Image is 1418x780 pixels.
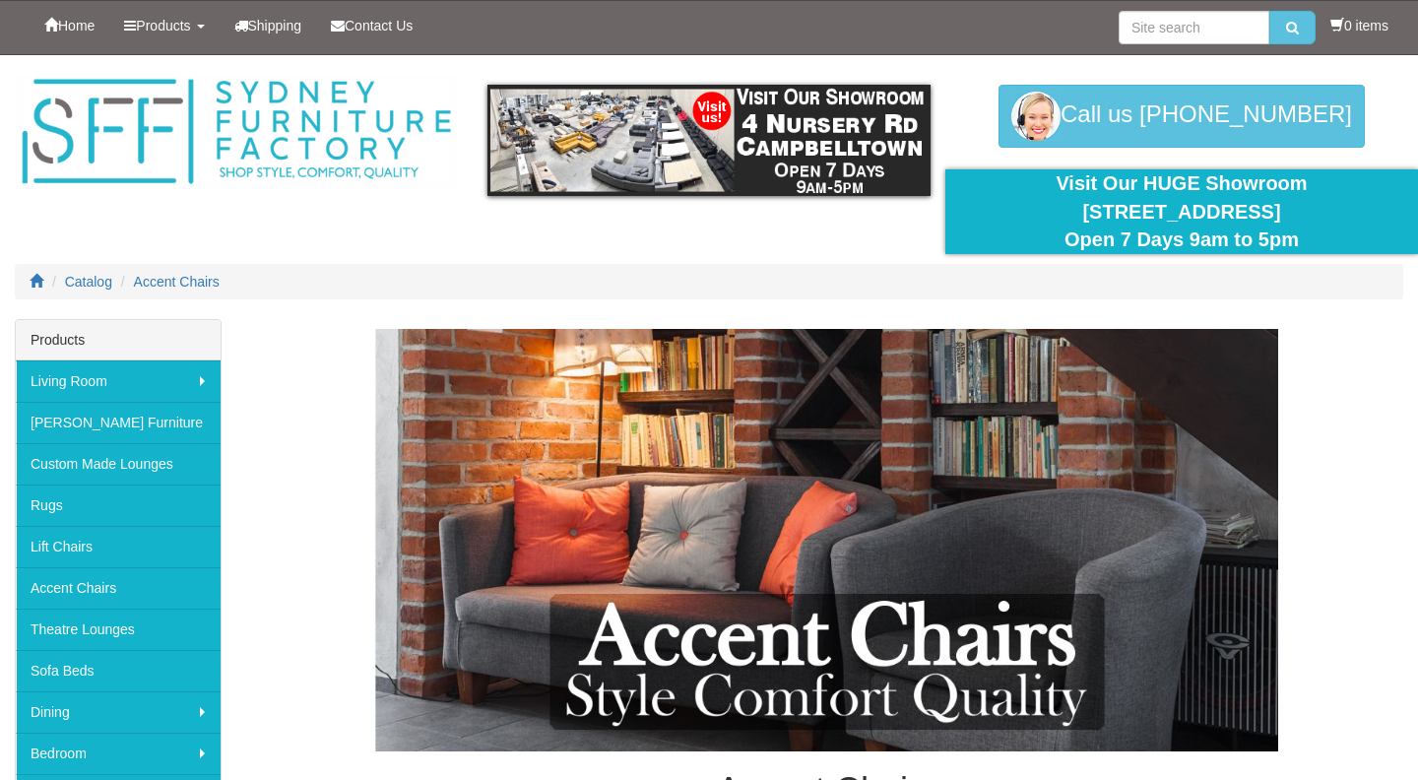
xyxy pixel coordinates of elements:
[65,274,112,290] a: Catalog
[487,85,931,196] img: showroom.gif
[30,1,109,50] a: Home
[960,169,1403,254] div: Visit Our HUGE Showroom [STREET_ADDRESS] Open 7 Days 9am to 5pm
[16,485,221,526] a: Rugs
[134,274,220,290] a: Accent Chairs
[248,18,302,33] span: Shipping
[16,360,221,402] a: Living Room
[58,18,95,33] span: Home
[109,1,219,50] a: Products
[16,402,221,443] a: [PERSON_NAME] Furniture
[220,1,317,50] a: Shipping
[16,526,221,567] a: Lift Chairs
[16,320,221,360] div: Products
[1330,16,1388,35] li: 0 items
[1119,11,1269,44] input: Site search
[16,609,221,650] a: Theatre Lounges
[251,329,1403,751] img: Accent Chairs
[16,650,221,691] a: Sofa Beds
[136,18,190,33] span: Products
[345,18,413,33] span: Contact Us
[16,443,221,485] a: Custom Made Lounges
[316,1,427,50] a: Contact Us
[16,691,221,733] a: Dining
[15,75,458,189] img: Sydney Furniture Factory
[16,733,221,774] a: Bedroom
[16,567,221,609] a: Accent Chairs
